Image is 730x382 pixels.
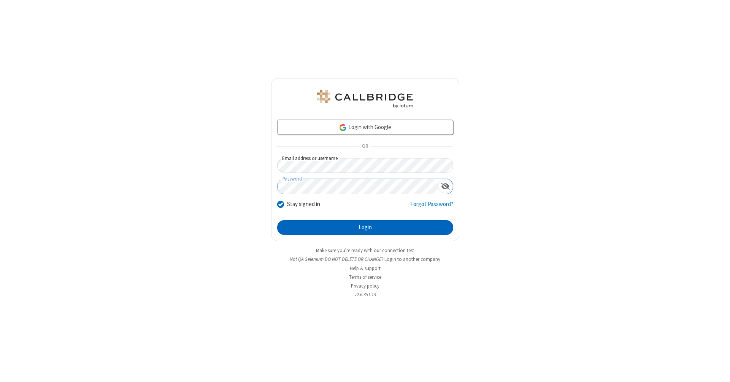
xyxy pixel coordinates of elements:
[410,200,453,214] a: Forgot Password?
[384,256,440,263] button: Login to another company
[271,291,459,298] li: v2.6.351.13
[277,158,453,173] input: Email address or username
[349,274,381,280] a: Terms of service
[271,256,459,263] li: Not QA Selenium DO NOT DELETE OR CHANGE?
[278,179,438,194] input: Password
[350,265,381,272] a: Help & support
[316,90,414,108] img: QA Selenium DO NOT DELETE OR CHANGE
[359,141,371,152] span: OR
[316,247,414,254] a: Make sure you're ready with our connection test
[287,200,320,209] label: Stay signed in
[339,123,347,132] img: google-icon.png
[438,179,453,193] div: Show password
[351,283,379,289] a: Privacy policy
[277,120,453,135] a: Login with Google
[277,220,453,235] button: Login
